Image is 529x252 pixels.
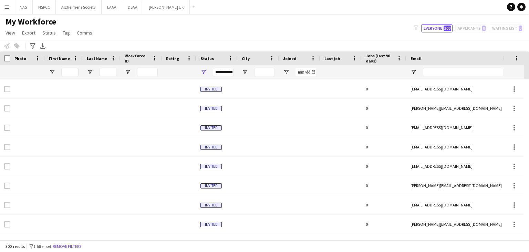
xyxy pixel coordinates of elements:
input: Row Selection is disabled for this row (unchecked) [4,183,10,189]
span: Workforce ID [125,53,149,64]
span: Email [411,56,422,61]
button: Open Filter Menu [49,69,55,75]
input: Row Selection is disabled for this row (unchecked) [4,163,10,169]
span: Invited [200,183,222,188]
input: City Filter Input [254,68,275,76]
input: Workforce ID Filter Input [137,68,158,76]
a: View [3,28,18,37]
div: 0 [362,195,406,214]
app-action-btn: Advanced filters [29,42,37,50]
button: Open Filter Menu [200,69,207,75]
span: Export [22,30,35,36]
button: Everyone300 [421,24,453,32]
span: Invited [200,203,222,208]
span: Last Name [87,56,107,61]
div: 0 [362,215,406,234]
input: First Name Filter Input [61,68,79,76]
span: 1 filter set [33,244,51,249]
span: My Workforce [6,17,56,27]
input: Row Selection is disabled for this row (unchecked) [4,202,10,208]
button: Open Filter Menu [242,69,248,75]
span: Jobs (last 90 days) [366,53,394,64]
span: 300 [444,26,451,31]
button: EAAA [102,0,122,14]
span: Invited [200,145,222,150]
input: Last Name Filter Input [99,68,116,76]
span: View [6,30,15,36]
input: Row Selection is disabled for this row (unchecked) [4,105,10,112]
span: Tag [63,30,70,36]
button: NAS [14,0,33,14]
span: Invited [200,125,222,130]
div: 0 [362,157,406,176]
span: Invited [200,222,222,227]
div: 0 [362,118,406,137]
a: Comms [74,28,95,37]
div: 0 [362,79,406,98]
input: Row Selection is disabled for this row (unchecked) [4,221,10,227]
span: Status [42,30,56,36]
button: Remove filters [51,243,83,250]
span: Rating [166,56,179,61]
span: Invited [200,87,222,92]
input: Joined Filter Input [295,68,316,76]
span: Invited [200,164,222,169]
a: Export [19,28,38,37]
button: Open Filter Menu [283,69,289,75]
button: [PERSON_NAME] UK [143,0,190,14]
span: Status [200,56,214,61]
input: Row Selection is disabled for this row (unchecked) [4,86,10,92]
div: 0 [362,99,406,118]
app-action-btn: Export XLSX [39,42,47,50]
span: City [242,56,250,61]
span: Photo [14,56,26,61]
div: 0 [362,176,406,195]
a: Tag [60,28,73,37]
button: Alzheimer's Society [56,0,102,14]
input: Row Selection is disabled for this row (unchecked) [4,125,10,131]
a: Status [40,28,59,37]
span: Comms [77,30,92,36]
button: DSAA [122,0,143,14]
span: Joined [283,56,297,61]
span: Invited [200,106,222,111]
input: Row Selection is disabled for this row (unchecked) [4,144,10,150]
button: Open Filter Menu [125,69,131,75]
span: Last job [324,56,340,61]
button: NSPCC [33,0,56,14]
button: Open Filter Menu [87,69,93,75]
span: First Name [49,56,70,61]
div: 0 [362,137,406,156]
button: Open Filter Menu [411,69,417,75]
